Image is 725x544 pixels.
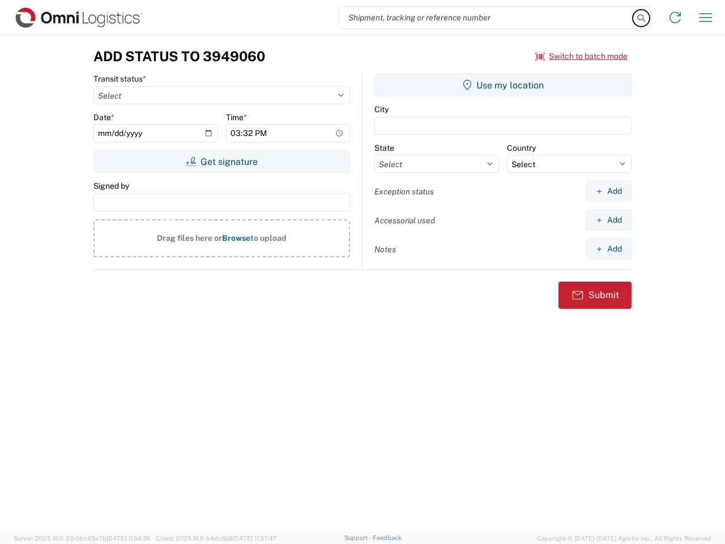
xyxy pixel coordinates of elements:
[374,244,396,254] label: Notes
[340,7,633,28] input: Shipment, tracking or reference number
[586,181,632,202] button: Add
[93,74,146,84] label: Transit status
[226,112,247,122] label: Time
[374,143,394,153] label: State
[93,181,129,191] label: Signed by
[156,535,277,542] span: Client: 2025.16.0-b4dc8a9
[507,143,536,153] label: Country
[586,210,632,231] button: Add
[93,150,350,173] button: Get signature
[93,48,265,65] h3: Add Status to 3949060
[374,74,632,96] button: Use my location
[535,47,628,66] button: Switch to batch mode
[222,233,250,243] span: Browse
[14,535,151,542] span: Server: 2025.16.0-21b0bc45e7b
[537,533,711,543] span: Copyright © [DATE]-[DATE] Agistix Inc., All Rights Reserved
[558,282,632,309] button: Submit
[374,104,389,114] label: City
[157,233,222,243] span: Drag files here or
[373,534,402,541] a: Feedback
[106,535,151,542] span: [DATE] 11:54:36
[250,233,287,243] span: to upload
[374,186,434,197] label: Exception status
[586,239,632,260] button: Add
[93,112,114,122] label: Date
[233,535,277,542] span: [DATE] 11:37:47
[374,215,435,226] label: Accessorial used
[344,534,373,541] a: Support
